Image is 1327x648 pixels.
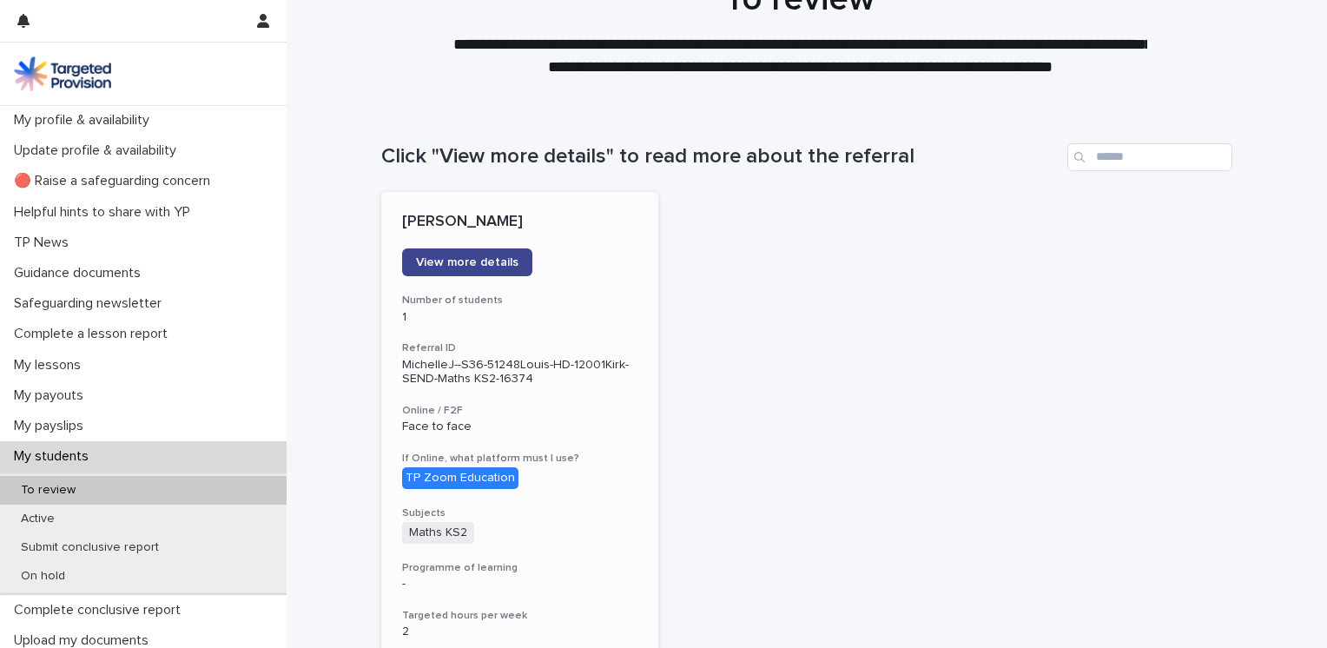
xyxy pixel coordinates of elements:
h3: Programme of learning [402,561,637,575]
h3: Online / F2F [402,404,637,418]
p: Submit conclusive report [7,540,173,555]
p: Guidance documents [7,265,155,281]
p: My payslips [7,418,97,434]
input: Search [1067,143,1232,171]
div: TP Zoom Education [402,467,518,489]
a: View more details [402,248,532,276]
h1: Click "View more details" to read more about the referral [381,144,1060,169]
p: [PERSON_NAME] [402,213,637,232]
p: 1 [402,310,637,325]
p: Safeguarding newsletter [7,295,175,312]
p: Complete conclusive report [7,602,195,618]
p: On hold [7,569,79,584]
p: 2 [402,625,637,639]
p: Update profile & availability [7,142,190,159]
h3: Subjects [402,506,637,520]
span: Maths KS2 [402,522,474,544]
p: Active [7,512,69,526]
h3: Referral ID [402,341,637,355]
h3: Number of students [402,294,637,307]
img: M5nRWzHhSzIhMunXDL62 [14,56,111,91]
p: Helpful hints to share with YP [7,204,204,221]
span: View more details [416,256,518,268]
p: 🔴 Raise a safeguarding concern [7,173,224,189]
p: My payouts [7,387,97,404]
h3: If Online, what platform must I use? [402,452,637,466]
h3: Targeted hours per week [402,609,637,623]
p: To review [7,483,89,498]
p: Complete a lesson report [7,326,182,342]
p: TP News [7,235,83,251]
p: - [402,577,637,592]
p: My lessons [7,357,95,374]
p: MichelleJ--S36-51248Louis-HD-12001Kirk-SEND-Maths KS2-16374 [402,358,637,387]
p: My students [7,448,102,465]
p: Face to face [402,420,637,434]
p: My profile & availability [7,112,163,129]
